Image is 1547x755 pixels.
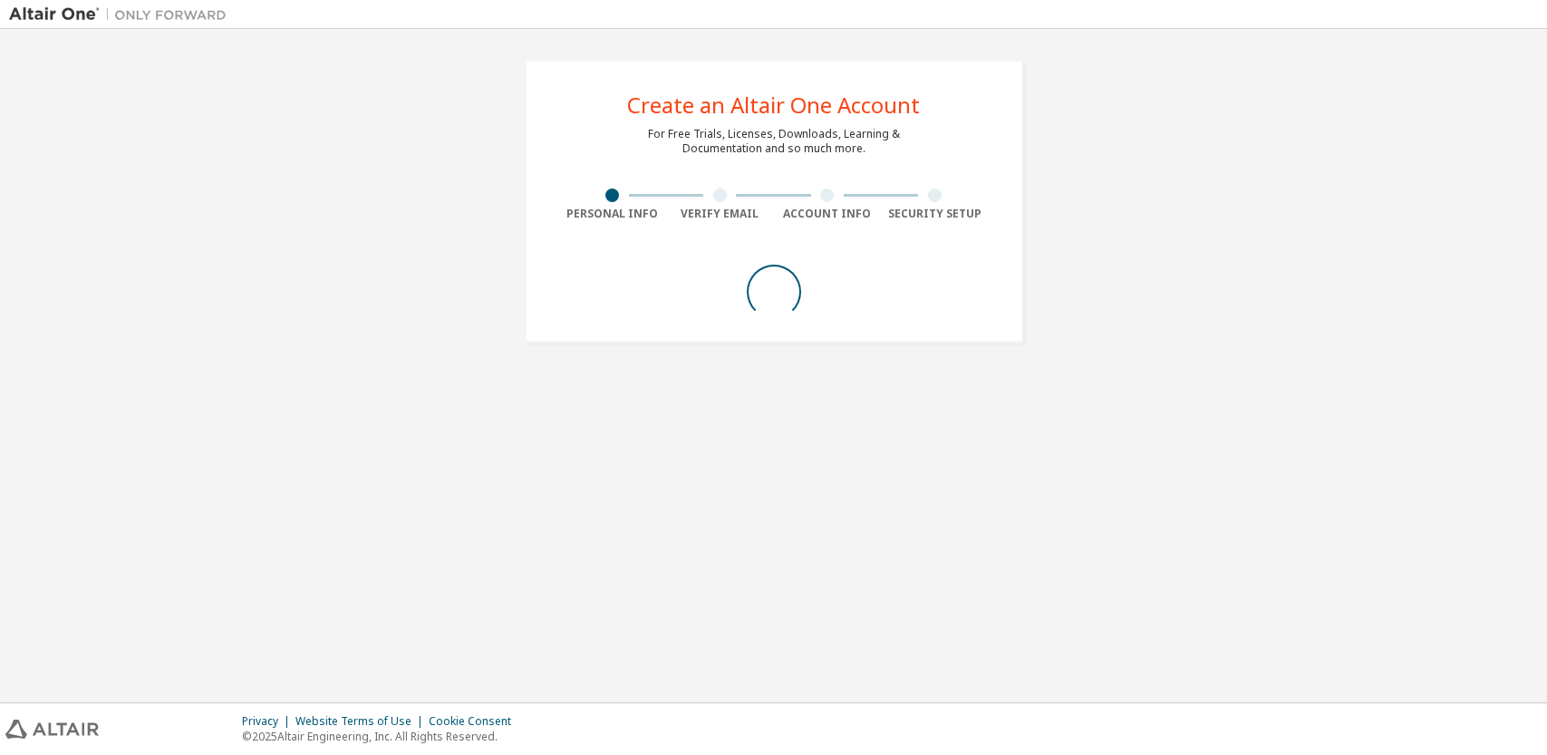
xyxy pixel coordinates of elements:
[559,207,667,221] div: Personal Info
[5,720,99,739] img: altair_logo.svg
[627,94,920,116] div: Create an Altair One Account
[9,5,236,24] img: Altair One
[242,729,522,744] p: © 2025 Altair Engineering, Inc. All Rights Reserved.
[648,127,900,156] div: For Free Trials, Licenses, Downloads, Learning & Documentation and so much more.
[295,714,429,729] div: Website Terms of Use
[881,207,989,221] div: Security Setup
[242,714,295,729] div: Privacy
[429,714,522,729] div: Cookie Consent
[666,207,774,221] div: Verify Email
[774,207,882,221] div: Account Info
